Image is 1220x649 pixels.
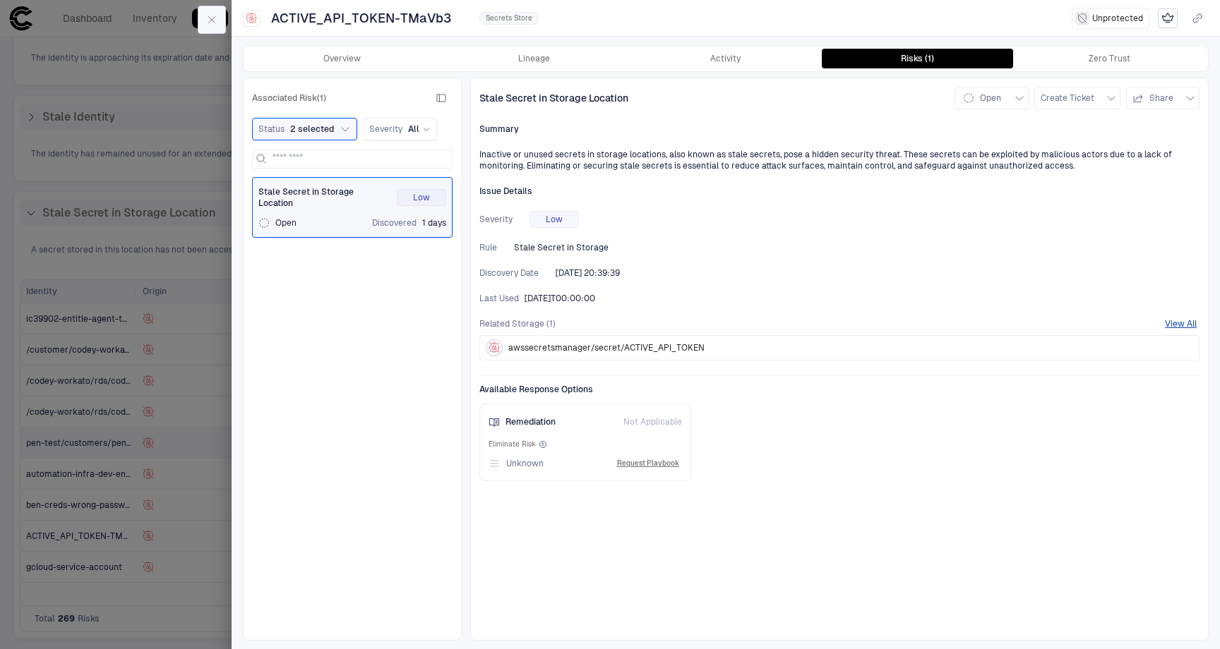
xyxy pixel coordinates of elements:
[1089,53,1130,64] div: Zero Trust
[506,458,544,469] span: Unknown
[372,217,417,229] span: Discovered
[623,416,682,427] span: Not Applicable
[258,186,385,209] span: Stale Secret in Storage Location
[479,242,497,253] span: Rule
[506,416,556,427] span: Remediation
[246,13,257,24] div: AWS Secrets Manager
[1165,318,1197,329] button: View All
[955,87,1029,109] button: Open
[1034,87,1120,109] button: Create Ticket
[246,49,438,68] button: Overview
[556,267,620,279] div: 9/2/2025 18:39:39 (GMT+00:00 UTC)
[268,7,471,30] button: ACTIVE_API_TOKEN-TMaVb3
[1149,92,1173,104] span: Share
[901,53,934,64] div: Risks (1)
[525,293,595,304] span: [DATE]T00:00:00
[486,13,532,23] span: Secrets Store
[479,214,513,225] span: Severity
[630,49,822,68] button: Activity
[980,92,1001,104] span: Open
[479,384,1200,395] span: Available Response Options
[252,92,326,104] span: Associated Risk (1)
[290,123,334,135] span: 2 selected
[479,318,556,329] span: Related Storage (1)
[479,267,539,279] span: Discovery Date
[408,123,419,135] span: All
[271,10,451,27] span: ACTIVE_API_TOKEN-TMaVb3
[1158,8,1178,28] div: Mark as Crown Jewel
[514,242,609,253] span: Stale Secret in Storage
[369,123,402,135] span: Severity
[479,149,1200,171] div: Inactive or unused secrets in storage locations, also known as stale secrets, pose a hidden secur...
[546,214,563,225] span: Low
[1041,92,1094,104] span: Create Ticket
[258,123,285,135] span: Status
[556,267,620,279] span: [DATE] 20:39:39
[479,186,532,197] span: Issue Details
[275,217,297,229] span: Open
[479,92,628,104] span: Stale Secret in Storage Location
[252,118,357,140] button: Status2 selected
[614,455,682,472] button: Request Playbook
[422,217,446,229] span: 1 days
[1092,13,1143,24] span: Unprotected
[413,192,430,203] span: Low
[1126,87,1200,109] button: Share
[489,439,536,449] span: Eliminate Risk
[479,293,519,304] span: Last Used
[479,123,519,135] span: Summary
[438,49,630,68] button: Lineage
[508,342,705,353] span: awssecretsmanager/secret/ACTIVE_API_TOKEN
